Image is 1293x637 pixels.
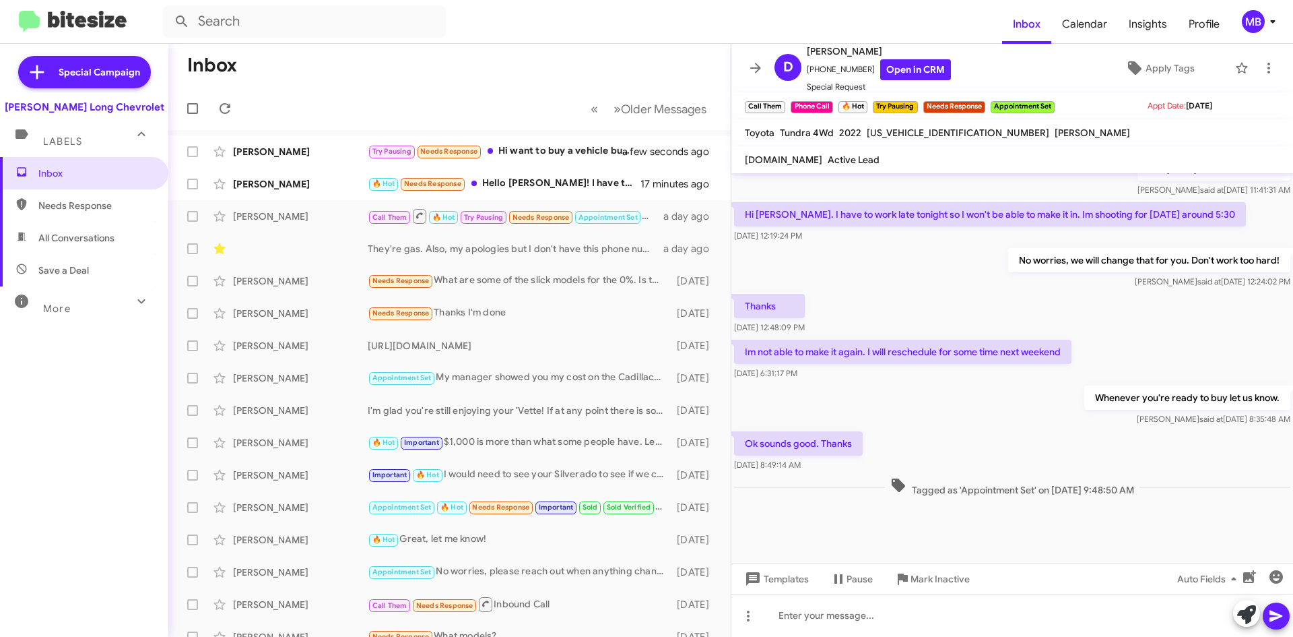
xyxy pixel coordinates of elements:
div: I'm glad you're still enjoying your 'Vette! If at any point there is something else I can help yo... [368,404,670,417]
span: Save a Deal [38,264,89,277]
a: Special Campaign [18,56,151,88]
span: [DATE] 6:31:17 PM [734,368,797,378]
div: [PERSON_NAME] [233,501,368,514]
button: Apply Tags [1090,56,1228,80]
span: Sold [583,503,598,512]
small: Appointment Set [991,101,1055,113]
span: 🔥 Hot [432,213,455,222]
button: Next [605,95,715,123]
span: [DATE] 12:19:24 PM [734,231,802,241]
div: [DATE] [670,307,720,320]
button: Mark Inactive [884,567,981,591]
span: Needs Response [512,213,570,222]
button: Pause [820,567,884,591]
span: Mark Inactive [910,567,970,591]
div: [PERSON_NAME] [233,339,368,353]
div: [DATE] [670,598,720,611]
span: Important [372,471,407,479]
h1: Inbox [187,55,237,76]
div: You got it [368,499,670,515]
span: [DATE] [1186,100,1212,111]
input: Search [163,5,446,38]
span: Appointment Set [578,213,638,222]
button: Previous [583,95,606,123]
div: [PERSON_NAME] [233,210,368,223]
button: MB [1230,10,1278,33]
p: Thanks [734,294,805,318]
span: Important [404,438,439,447]
span: Needs Response [372,276,430,285]
div: [PERSON_NAME] [233,468,368,482]
div: a day ago [663,242,720,255]
a: Inbox [1002,5,1051,44]
p: Hi [PERSON_NAME]. I have to work late tonight so I won't be able to make it in. Im shooting for [... [734,202,1246,226]
span: Sold Verified [607,503,651,512]
span: Appointment Set [372,503,432,512]
span: said at [1199,414,1223,424]
div: [PERSON_NAME] [233,177,368,191]
span: Labels [43,135,82,148]
span: 2022 [839,127,861,139]
span: [PHONE_NUMBER] [807,59,951,80]
span: Needs Response [416,601,473,610]
span: More [43,303,71,315]
a: Calendar [1051,5,1118,44]
div: [PERSON_NAME] [233,145,368,158]
span: 🔥 Hot [372,179,395,188]
div: [PERSON_NAME] [233,436,368,450]
span: 🔥 Hot [416,471,439,479]
span: 🔥 Hot [440,503,463,512]
span: Tagged as 'Appointment Set' on [DATE] 9:48:50 AM [885,477,1139,497]
span: Apply Tags [1146,56,1195,80]
span: Needs Response [404,179,461,188]
span: Appt Date: [1148,100,1186,111]
span: Call Them [372,213,407,222]
a: Profile [1178,5,1230,44]
span: Pause [847,567,873,591]
div: [DATE] [670,371,720,385]
p: Im not able to make it again. I will reschedule for some time next weekend [734,340,1071,364]
div: [DATE] [670,533,720,547]
span: [DATE] 8:49:14 AM [734,460,801,470]
span: [PERSON_NAME] [807,43,951,59]
div: [DATE] [670,468,720,482]
div: $1,000 is more than what some people have. Let's get you in! [368,435,670,450]
span: Appointment Set [372,568,432,576]
span: Auto Fields [1177,567,1242,591]
div: I would need to see your Silverado to see if we could match it. Definitely not opposed to trying!... [368,467,670,483]
span: [US_VEHICLE_IDENTIFICATION_NUMBER] [867,127,1049,139]
span: [PERSON_NAME] [DATE] 12:24:02 PM [1135,276,1290,286]
span: 🔥 Hot [372,438,395,447]
span: Active Lead [828,154,880,166]
span: Needs Response [420,147,477,156]
div: [PERSON_NAME] [233,566,368,579]
div: Ok sounds good. Thanks [368,208,663,224]
small: 🔥 Hot [838,101,867,113]
div: Hello [PERSON_NAME]! I have thought about selling. It is a high millage jeep and has a cracked wi... [368,176,640,191]
p: No worries, we will change that for you. Don't work too hard! [1008,248,1290,272]
small: Try Pausing [873,101,917,113]
span: Appointment Set [372,373,432,382]
span: [PERSON_NAME] [DATE] 8:35:48 AM [1137,414,1290,424]
div: Hi want to buy a vehicle but I am applying for this grant do you think you can help me with the d... [368,144,639,159]
div: a day ago [663,210,720,223]
p: Ok sounds good. Thanks [734,431,863,456]
small: Call Them [745,101,785,113]
div: [PERSON_NAME] [233,533,368,547]
div: [PERSON_NAME] [233,274,368,288]
div: [DATE] [670,274,720,288]
div: Inbound Call [368,596,670,613]
span: Important [539,503,574,512]
small: Needs Response [923,101,985,113]
span: « [591,100,598,117]
div: No worries, please reach out when anything changes. [368,564,670,580]
span: said at [1197,276,1221,286]
div: [DATE] [670,339,720,353]
small: Phone Call [791,101,832,113]
span: All Conversations [38,231,114,245]
span: D [783,57,793,78]
div: a few seconds ago [639,145,720,158]
span: Insights [1118,5,1178,44]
